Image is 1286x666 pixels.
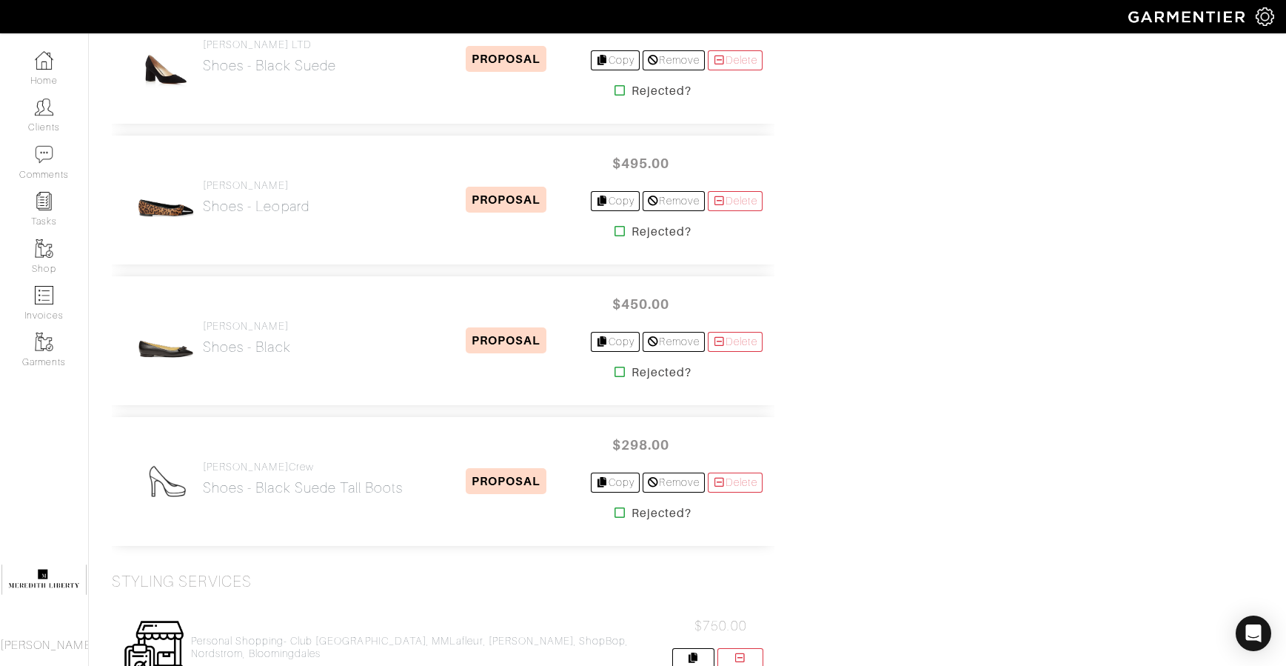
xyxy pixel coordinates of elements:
h4: [PERSON_NAME]Crew [203,461,403,473]
a: Remove [643,473,704,493]
img: clients-icon-6bae9207a08558b7cb47a8932f037763ab4055f8c8b6bfacd5dc20c3e0201464.png [35,98,53,116]
span: $450.00 [597,288,686,320]
img: icK9M4baGyg63GfoTQAvymj9 [135,310,197,372]
span: $495.00 [597,147,686,179]
strong: Rejected? [632,505,691,522]
img: JqhSJZS2VYsbDQLCLX3Ym8wD [141,28,190,90]
h3: Styling Services [112,573,252,591]
a: [PERSON_NAME]Crew Shoes - black suede tall boots [203,461,403,496]
img: garments-icon-b7da505a4dc4fd61783c78ac3ca0ef83fa9d6f193b1c9dc38574b1d14d53ca28.png [35,333,53,351]
img: gear-icon-white-bd11855cb880d31180b6d7d6211b90ccbf57a29d726f0c71d8c61bd08dd39cc2.png [1256,7,1274,26]
a: Copy [591,473,640,493]
a: Copy [591,332,640,352]
a: Remove [643,191,704,211]
img: comment-icon-a0a6a9ef722e966f86d9cbdc48e553b5cf19dbc54f86b18d962a5391bc8f6eb6.png [35,145,53,164]
h4: [PERSON_NAME] LTD [203,39,336,51]
h2: Shoes - black suede [203,57,336,74]
img: Womens_Shoes-b2530f3f426dae1a4c121071f26403fcbe784b5f4bead86271b5e8484666d60d.png [135,450,197,513]
h2: Shoes - leopard [203,198,309,215]
h4: [PERSON_NAME] [203,179,309,192]
strong: Rejected? [632,364,691,382]
a: [PERSON_NAME] Shoes - leopard [203,179,309,215]
img: dashboard-icon-dbcd8f5a0b271acd01030246c82b418ddd0df26cd7fceb0bd07c9910d44c42f6.png [35,51,53,70]
a: [PERSON_NAME] LTD Shoes - black suede [203,39,336,74]
a: Delete [708,332,763,352]
img: jvbV7UwVnbDon3FMUN587c65 [135,169,197,231]
a: Remove [643,50,704,70]
img: garments-icon-b7da505a4dc4fd61783c78ac3ca0ef83fa9d6f193b1c9dc38574b1d14d53ca28.png [35,239,53,258]
span: PROPOSAL [466,46,546,72]
a: Delete [708,191,763,211]
a: [PERSON_NAME] Shoes - black [203,320,291,356]
a: Copy [591,191,640,211]
strong: Rejected? [632,82,691,100]
h2: Shoes - black suede tall boots [203,479,403,496]
span: PROPOSAL [466,468,546,494]
img: garmentier-logo-header-white-b43fb05a5012e4ada735d5af1a66efaba907eab6374d6393d1fbf88cb4ef424d.png [1121,4,1256,30]
a: Personal Shopping- Club [GEOGRAPHIC_DATA], MMLafleur, [PERSON_NAME], ShopBop, Nordstrom, Blooming... [191,635,672,660]
a: Delete [708,473,763,493]
h2: Shoes - black [203,339,291,356]
a: Copy [591,50,640,70]
img: orders-icon-0abe47150d42831381b5fb84f609e132dff9fe21cb692f30cb5eec754e2cba89.png [35,286,53,304]
span: $750.00 [694,619,746,633]
span: PROPOSAL [466,187,546,213]
strong: Rejected? [632,223,691,241]
span: PROPOSAL [466,327,546,353]
img: reminder-icon-8004d30b9f0a5d33ae49ab947aed9ed385cf756f9e5892f1edd6e32f2345188e.png [35,192,53,210]
a: Remove [643,332,704,352]
h4: [PERSON_NAME] [203,320,291,333]
a: Delete [708,50,763,70]
span: $298.00 [597,429,686,461]
div: Open Intercom Messenger [1236,616,1271,651]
